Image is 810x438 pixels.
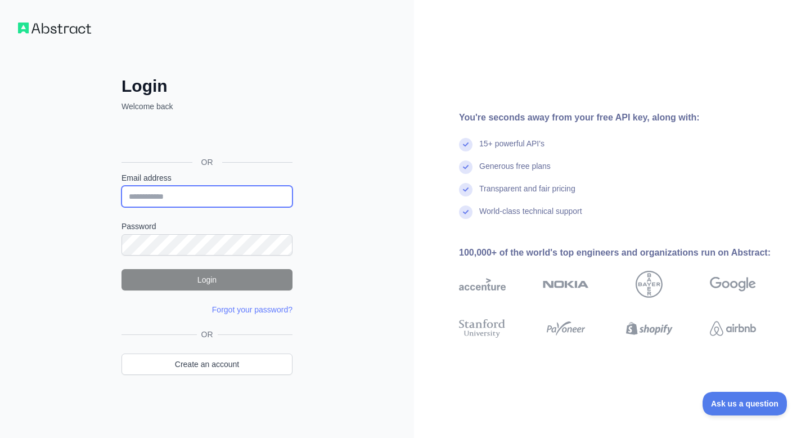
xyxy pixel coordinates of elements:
[459,317,506,340] img: stanford university
[479,138,544,160] div: 15+ powerful API's
[626,317,673,340] img: shopify
[479,183,575,205] div: Transparent and fair pricing
[459,205,472,219] img: check mark
[459,160,472,174] img: check mark
[479,160,551,183] div: Generous free plans
[192,157,222,168] span: OR
[212,305,292,314] a: Forgot your password?
[459,246,792,260] div: 100,000+ of the world's top engineers and organizations run on Abstract:
[116,124,296,149] iframe: Sign in with Google Button
[459,138,472,151] img: check mark
[710,271,757,298] img: google
[18,23,91,34] img: Workflow
[121,101,292,112] p: Welcome back
[543,317,589,340] img: payoneer
[121,76,292,96] h2: Login
[543,271,589,298] img: nokia
[121,172,292,184] label: Email address
[121,221,292,232] label: Password
[636,271,663,298] img: bayer
[459,271,506,298] img: accenture
[479,205,582,228] div: World-class technical support
[459,111,792,124] div: You're seconds away from your free API key, along with:
[703,392,787,415] iframe: Toggle Customer Support
[459,183,472,196] img: check mark
[710,317,757,340] img: airbnb
[121,354,292,375] a: Create an account
[197,329,218,340] span: OR
[121,269,292,290] button: Login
